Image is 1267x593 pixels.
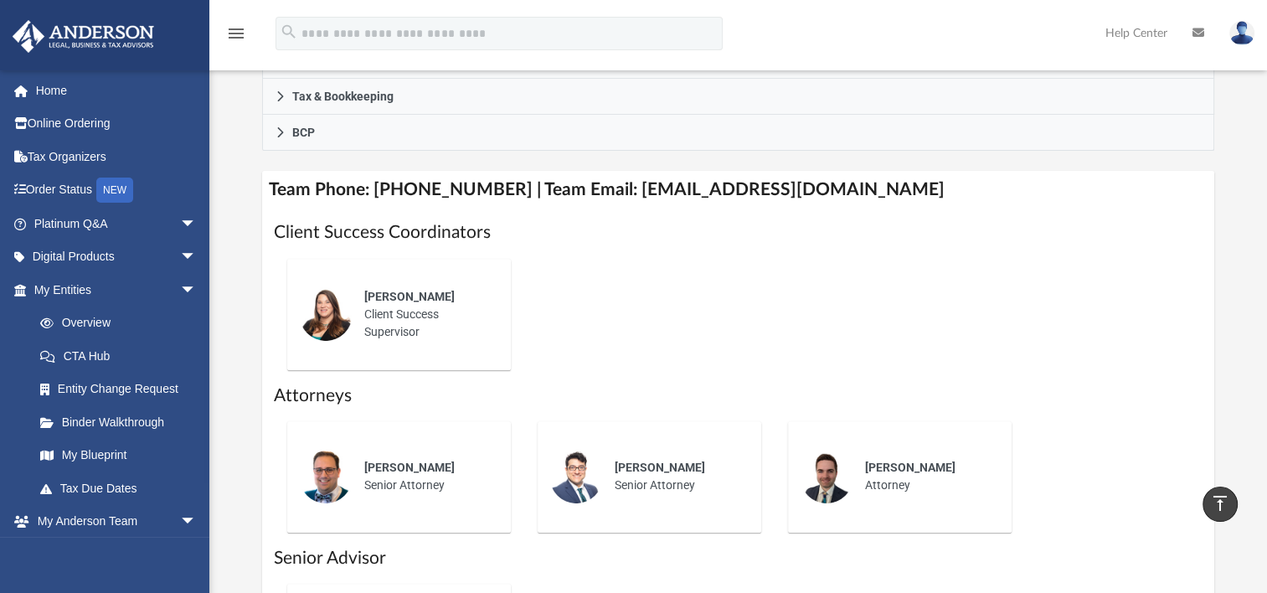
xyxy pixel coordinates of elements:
a: Platinum Q&Aarrow_drop_down [12,207,222,240]
img: User Pic [1229,21,1254,45]
a: My Entitiesarrow_drop_down [12,273,222,307]
a: Binder Walkthrough [23,405,222,439]
a: Home [12,74,222,107]
a: My Anderson Teamarrow_drop_down [12,505,214,539]
div: Attorney [853,447,1000,506]
span: [PERSON_NAME] [364,461,455,474]
h1: Senior Advisor [274,546,1203,570]
h1: Client Success Coordinators [274,220,1203,245]
span: BCP [292,126,315,138]
a: BCP [262,115,1214,151]
h4: Team Phone: [PHONE_NUMBER] | Team Email: [EMAIL_ADDRESS][DOMAIN_NAME] [262,171,1214,209]
a: Tax & Bookkeeping [262,79,1214,115]
a: Order StatusNEW [12,173,222,208]
img: thumbnail [299,287,353,341]
img: thumbnail [549,450,603,503]
a: My Blueprint [23,439,214,472]
a: Online Ordering [12,107,222,141]
img: Anderson Advisors Platinum Portal [8,20,159,53]
span: arrow_drop_down [180,207,214,241]
a: Entity Change Request [23,373,222,406]
a: Overview [23,307,222,340]
a: vertical_align_top [1203,487,1238,522]
span: arrow_drop_down [180,505,214,539]
div: Senior Attorney [603,447,749,506]
span: arrow_drop_down [180,240,214,275]
div: NEW [96,178,133,203]
span: Tax & Bookkeeping [292,90,394,102]
span: [PERSON_NAME] [865,461,955,474]
span: [PERSON_NAME] [615,461,705,474]
i: vertical_align_top [1210,493,1230,513]
span: [PERSON_NAME] [364,290,455,303]
img: thumbnail [800,450,853,503]
i: menu [226,23,246,44]
i: search [280,23,298,41]
a: Digital Productsarrow_drop_down [12,240,222,274]
div: Client Success Supervisor [353,276,499,353]
a: menu [226,32,246,44]
img: thumbnail [299,450,353,503]
h1: Attorneys [274,384,1203,408]
a: Tax Organizers [12,140,222,173]
span: arrow_drop_down [180,273,214,307]
a: Tax Due Dates [23,472,222,505]
a: CTA Hub [23,339,222,373]
div: Senior Attorney [353,447,499,506]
